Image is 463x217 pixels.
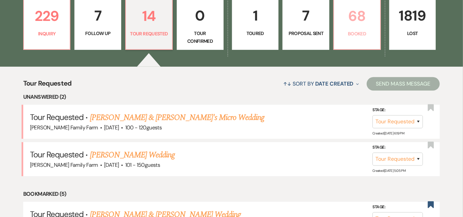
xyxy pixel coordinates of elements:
a: [PERSON_NAME] & [PERSON_NAME]'s Micro Wedding [90,112,265,124]
p: 0 [181,4,219,27]
button: Sort By Date Created [280,75,361,93]
p: Booked [338,30,376,37]
span: [PERSON_NAME] Family Farm [30,161,98,168]
label: Stage: [372,106,423,114]
a: [PERSON_NAME] Wedding [90,149,175,161]
span: Date Created [316,80,354,87]
label: Stage: [372,204,423,211]
p: Tour Confirmed [181,30,219,45]
li: Unanswered (2) [23,93,440,101]
span: Tour Requested [30,149,84,160]
p: Tour Requested [130,30,168,37]
span: 100 - 120 guests [125,124,162,131]
p: 7 [287,4,325,27]
p: Lost [394,30,432,37]
p: 1 [236,4,274,27]
p: Inquiry [28,30,66,37]
p: 229 [28,5,66,27]
p: 14 [130,5,168,27]
p: Toured [236,30,274,37]
p: 7 [79,4,117,27]
span: [DATE] [104,161,119,168]
span: [DATE] [104,124,119,131]
p: Follow Up [79,30,117,37]
span: Tour Requested [23,78,72,93]
span: [PERSON_NAME] Family Farm [30,124,98,131]
span: Created: [DATE] 5:05 PM [372,168,405,173]
p: 1819 [394,4,432,27]
span: 101 - 150 guests [125,161,160,168]
li: Bookmarked (5) [23,190,440,198]
span: Created: [DATE] 6:19 PM [372,131,404,135]
span: ↑↓ [283,80,291,87]
label: Stage: [372,144,423,151]
p: 68 [338,5,376,27]
span: Tour Requested [30,112,84,122]
p: Proposal Sent [287,30,325,37]
button: Send Mass Message [367,77,440,91]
